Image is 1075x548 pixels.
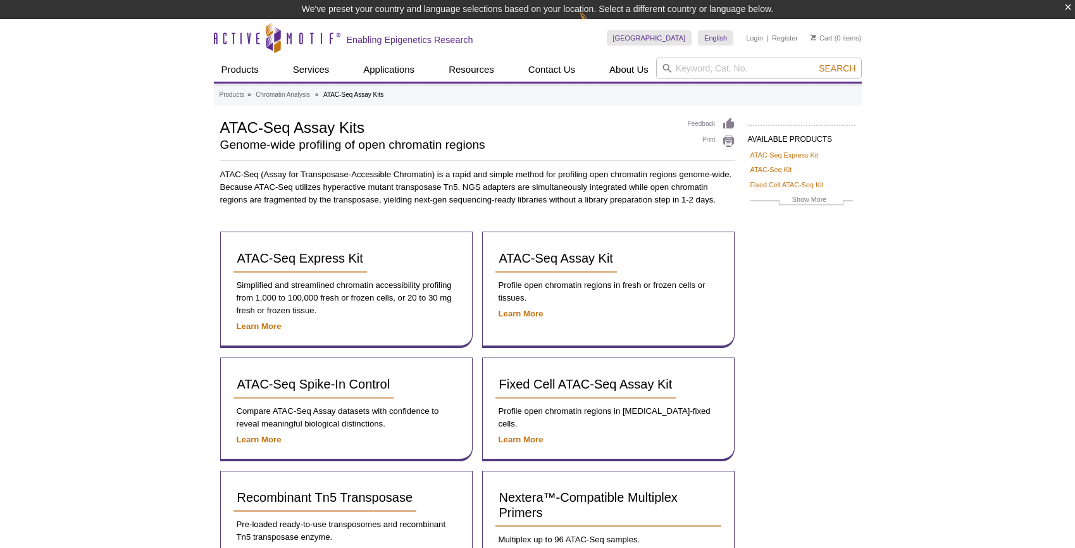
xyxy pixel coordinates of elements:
a: ATAC-Seq Spike-In Control [233,371,394,399]
p: Pre-loaded ready-to-use transposomes and recombinant Tn5 transposase enzyme. [233,518,459,544]
span: ATAC-Seq Spike-In Control [237,377,390,391]
a: Print [688,134,735,148]
a: Feedback [688,117,735,131]
a: Fixed Cell ATAC-Seq Kit [750,179,824,190]
li: (0 items) [811,30,862,46]
a: [GEOGRAPHIC_DATA] [607,30,692,46]
a: Learn More [237,435,282,444]
h2: AVAILABLE PRODUCTS [748,125,855,147]
img: Your Cart [811,34,816,40]
a: Register [772,34,798,42]
p: ATAC-Seq (Assay for Transposase-Accessible Chromatin) is a rapid and simple method for profiling ... [220,168,735,206]
h1: ATAC-Seq Assay Kits [220,117,675,136]
a: Products [220,89,244,101]
a: Learn More [499,435,544,444]
span: Recombinant Tn5 Transposase [237,490,413,504]
a: ATAC-Seq Express Kit [233,245,367,273]
a: Applications [356,58,422,82]
a: Learn More [237,321,282,331]
a: Fixed Cell ATAC-Seq Assay Kit [495,371,676,399]
li: ATAC-Seq Assay Kits [323,91,383,98]
p: Multiplex up to 96 ATAC-Seq samples. [495,533,721,546]
span: Fixed Cell ATAC-Seq Assay Kit [499,377,673,391]
span: Nextera™-Compatible Multiplex Primers [499,490,678,520]
p: Simplified and streamlined chromatin accessibility profiling from 1,000 to 100,000 fresh or froze... [233,279,459,317]
a: ATAC-Seq Assay Kit [495,245,617,273]
a: Show More [750,194,853,208]
li: » [315,91,319,98]
span: Search [819,63,855,73]
a: Nextera™-Compatible Multiplex Primers [495,484,721,527]
a: Cart [811,34,833,42]
h2: Genome-wide profiling of open chromatin regions [220,139,675,151]
a: Learn More [499,309,544,318]
a: English [698,30,733,46]
input: Keyword, Cat. No. [656,58,862,79]
a: Recombinant Tn5 Transposase [233,484,417,512]
span: ATAC-Seq Express Kit [237,251,363,265]
a: ATAC-Seq Express Kit [750,149,819,161]
a: Contact Us [521,58,583,82]
a: Services [285,58,337,82]
a: Login [746,34,763,42]
a: ATAC-Seq Kit [750,164,792,175]
p: Compare ATAC-Seq Assay datasets with confidence to reveal meaningful biological distinctions. [233,405,459,430]
h2: Enabling Epigenetics Research [347,34,473,46]
p: Profile open chromatin regions in fresh or frozen cells or tissues. [495,279,721,304]
p: Profile open chromatin regions in [MEDICAL_DATA]-fixed cells. [495,405,721,430]
button: Search [815,63,859,74]
a: About Us [602,58,656,82]
li: » [247,91,251,98]
img: Change Here [579,9,612,39]
li: | [767,30,769,46]
a: Resources [441,58,502,82]
span: ATAC-Seq Assay Kit [499,251,613,265]
a: Products [214,58,266,82]
a: Chromatin Analysis [256,89,310,101]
